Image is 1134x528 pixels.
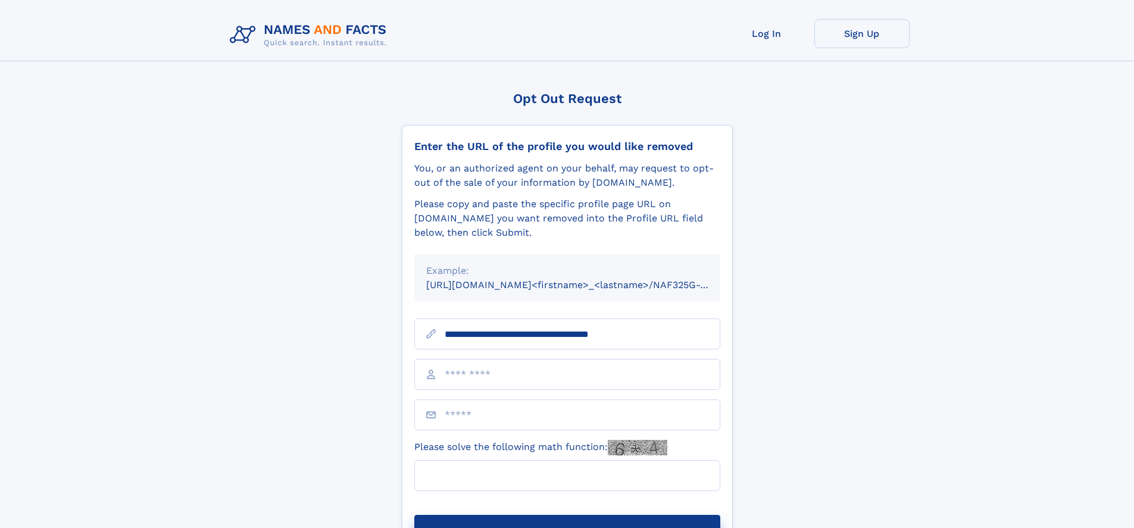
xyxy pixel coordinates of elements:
label: Please solve the following math function: [414,440,667,455]
div: You, or an authorized agent on your behalf, may request to opt-out of the sale of your informatio... [414,161,720,190]
div: Example: [426,264,708,278]
div: Please copy and paste the specific profile page URL on [DOMAIN_NAME] you want removed into the Pr... [414,197,720,240]
img: Logo Names and Facts [225,19,396,51]
small: [URL][DOMAIN_NAME]<firstname>_<lastname>/NAF325G-xxxxxxxx [426,279,743,290]
div: Enter the URL of the profile you would like removed [414,140,720,153]
div: Opt Out Request [402,91,733,106]
a: Sign Up [814,19,910,48]
a: Log In [719,19,814,48]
